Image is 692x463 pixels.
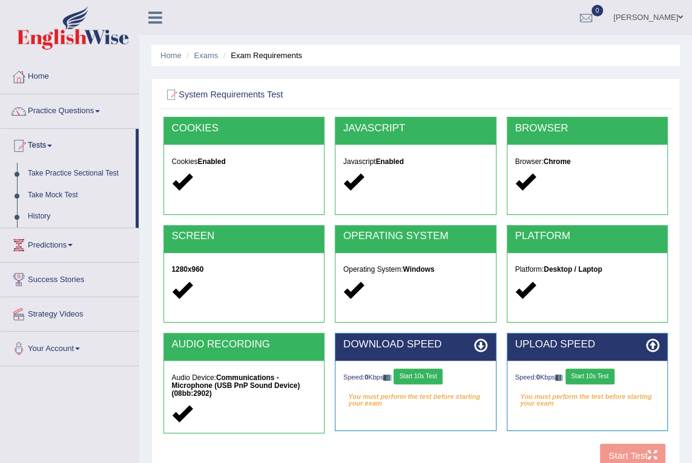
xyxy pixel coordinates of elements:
button: Start 10s Test [565,369,615,384]
div: Speed: Kbps [343,369,488,387]
a: History [22,206,136,228]
button: Start 10s Test [394,369,443,384]
strong: Communications - Microphone (USB PnP Sound Device) (08bb:2902) [171,373,300,398]
h2: BROWSER [515,123,660,134]
img: ajax-loader-fb-connection.gif [383,375,392,380]
strong: Windows [403,265,434,274]
a: Take Mock Test [22,185,136,206]
a: Strategy Videos [1,297,139,327]
a: Success Stories [1,263,139,293]
li: Exam Requirements [220,50,302,61]
h5: Operating System: [343,266,488,274]
h2: System Requirements Test [163,87,476,103]
h2: SCREEN [171,231,316,242]
strong: Enabled [376,157,404,166]
a: Home [1,60,139,90]
a: Your Account [1,332,139,362]
strong: 0 [364,373,368,381]
span: 0 [591,5,604,16]
h5: Platform: [515,266,660,274]
strong: Desktop / Laptop [544,265,602,274]
h2: PLATFORM [515,231,660,242]
h2: DOWNLOAD SPEED [343,339,488,350]
a: Take Practice Sectional Test [22,163,136,185]
strong: Chrome [543,157,570,166]
img: ajax-loader-fb-connection.gif [555,375,564,380]
h5: Cookies [171,158,316,166]
strong: 0 [536,373,540,381]
h5: Audio Device: [171,374,316,398]
a: Exams [194,51,219,60]
a: Tests [1,129,136,159]
h2: UPLOAD SPEED [515,339,660,350]
a: Home [160,51,182,60]
em: You must perform the test before starting your exam [343,389,488,405]
h2: COOKIES [171,123,316,134]
h2: AUDIO RECORDING [171,339,316,350]
h2: JAVASCRIPT [343,123,488,134]
div: Speed: Kbps [515,369,660,387]
h5: Browser: [515,158,660,166]
strong: Enabled [197,157,225,166]
h2: OPERATING SYSTEM [343,231,488,242]
strong: 1280x960 [171,265,203,274]
h5: Javascript [343,158,488,166]
a: Predictions [1,228,139,258]
a: Practice Questions [1,94,139,125]
em: You must perform the test before starting your exam [515,389,660,405]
